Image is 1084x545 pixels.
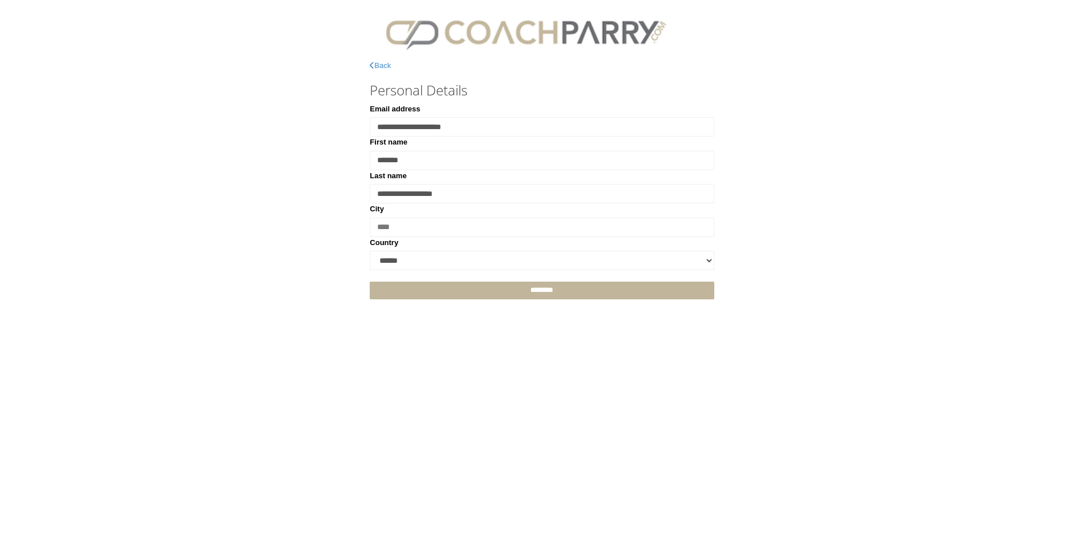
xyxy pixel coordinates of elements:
[370,11,682,54] img: CPlogo.png
[370,83,714,98] h3: Personal Details
[370,61,391,70] a: Back
[370,170,406,182] label: Last name
[370,137,407,148] label: First name
[370,237,398,249] label: Country
[370,103,420,115] label: Email address
[370,203,384,215] label: City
